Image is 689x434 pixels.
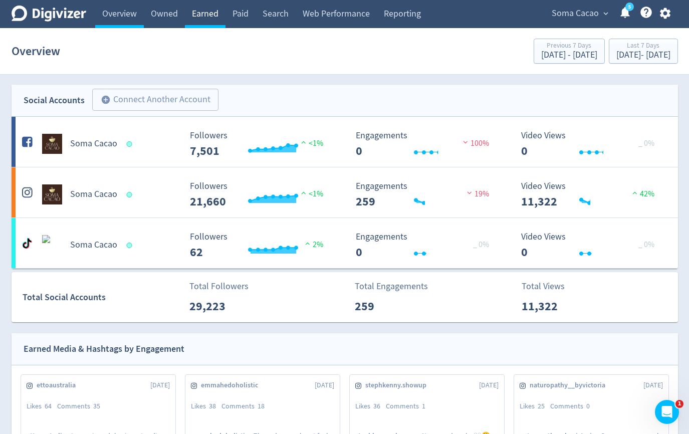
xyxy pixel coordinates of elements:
[355,280,428,293] p: Total Engagements
[675,400,683,408] span: 1
[92,89,218,111] button: Connect Another Account
[541,51,597,60] div: [DATE] - [DATE]
[24,342,184,356] div: Earned Media & Hashtags by Engagement
[609,39,678,64] button: Last 7 Days[DATE]- [DATE]
[93,401,100,410] span: 35
[185,181,335,208] svg: Followers ---
[516,131,666,157] svg: Video Views 0
[351,232,501,259] svg: Engagements 0
[221,401,270,411] div: Comments
[351,181,501,208] svg: Engagements 259
[541,42,597,51] div: Previous 7 Days
[299,189,323,199] span: <1%
[23,290,182,305] div: Total Social Accounts
[303,240,323,250] span: 2%
[465,189,489,199] span: 19%
[638,138,654,148] span: _ 0%
[70,138,117,150] h5: Soma Cacao
[586,401,590,410] span: 0
[548,6,611,22] button: Soma Cacao
[24,93,85,108] div: Social Accounts
[126,243,135,248] span: Data last synced: 17 Sep 2025, 12:01pm (AEST)
[479,380,499,390] span: [DATE]
[27,401,57,411] div: Likes
[355,297,412,315] p: 259
[520,401,550,411] div: Likes
[638,240,654,250] span: _ 0%
[12,35,60,67] h1: Overview
[461,138,471,146] img: negative-performance.svg
[185,232,335,259] svg: Followers ---
[299,138,323,148] span: <1%
[191,401,221,411] div: Likes
[655,400,679,424] iframe: Intercom live chat
[185,131,335,157] svg: Followers ---
[355,401,386,411] div: Likes
[189,297,247,315] p: 29,223
[601,9,610,18] span: expand_more
[85,90,218,111] a: Connect Another Account
[473,240,489,250] span: _ 0%
[538,401,545,410] span: 25
[522,280,579,293] p: Total Views
[42,235,62,255] img: Soma Cacao undefined
[101,95,111,105] span: add_circle
[189,280,249,293] p: Total Followers
[12,218,678,268] a: Soma Cacao undefinedSoma Cacao Followers --- Followers 62 2% Engagements 0 Engagements 0 _ 0% Vid...
[534,39,605,64] button: Previous 7 Days[DATE] - [DATE]
[643,380,663,390] span: [DATE]
[616,42,670,51] div: Last 7 Days
[552,6,599,22] span: Soma Cacao
[351,131,501,157] svg: Engagements 0
[315,380,334,390] span: [DATE]
[126,141,135,147] span: Data last synced: 17 Sep 2025, 9:02am (AEST)
[422,401,425,410] span: 1
[616,51,670,60] div: [DATE] - [DATE]
[628,4,630,11] text: 5
[45,401,52,410] span: 64
[625,3,634,11] a: 5
[461,138,489,148] span: 100%
[465,189,475,196] img: negative-performance.svg
[522,297,579,315] p: 11,322
[150,380,170,390] span: [DATE]
[299,138,309,146] img: positive-performance.svg
[126,192,135,197] span: Data last synced: 17 Sep 2025, 9:02am (AEST)
[201,380,264,390] span: emmahedoholistic
[630,189,654,199] span: 42%
[70,239,117,251] h5: Soma Cacao
[258,401,265,410] span: 18
[37,380,81,390] span: ettoaustralia
[373,401,380,410] span: 36
[630,189,640,196] img: positive-performance.svg
[516,181,666,208] svg: Video Views 11,322
[57,401,106,411] div: Comments
[12,117,678,167] a: Soma Cacao undefinedSoma Cacao Followers --- Followers 7,501 <1% Engagements 0 Engagements 0 100%...
[386,401,431,411] div: Comments
[365,380,432,390] span: stephkenny.showup
[516,232,666,259] svg: Video Views 0
[12,167,678,218] a: Soma Cacao undefinedSoma Cacao Followers --- Followers 21,660 <1% Engagements 259 Engagements 259...
[42,184,62,204] img: Soma Cacao undefined
[209,401,216,410] span: 38
[550,401,595,411] div: Comments
[42,134,62,154] img: Soma Cacao undefined
[299,189,309,196] img: positive-performance.svg
[70,188,117,200] h5: Soma Cacao
[303,240,313,247] img: positive-performance.svg
[530,380,611,390] span: naturopathy__byvictoria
